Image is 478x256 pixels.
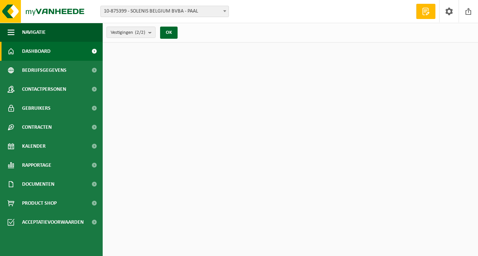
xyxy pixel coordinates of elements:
span: 10-875399 - SOLENIS BELGIUM BVBA - PAAL [101,6,229,17]
span: Navigatie [22,23,46,42]
span: Contactpersonen [22,80,66,99]
span: Kalender [22,137,46,156]
span: Rapportage [22,156,51,175]
span: 10-875399 - SOLENIS BELGIUM BVBA - PAAL [100,6,229,17]
button: Vestigingen(2/2) [106,27,156,38]
span: Dashboard [22,42,51,61]
span: Contracten [22,118,52,137]
span: Gebruikers [22,99,51,118]
span: Product Shop [22,194,57,213]
span: Documenten [22,175,54,194]
span: Acceptatievoorwaarden [22,213,84,232]
button: OK [160,27,178,39]
span: Vestigingen [111,27,145,38]
span: Bedrijfsgegevens [22,61,67,80]
count: (2/2) [135,30,145,35]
